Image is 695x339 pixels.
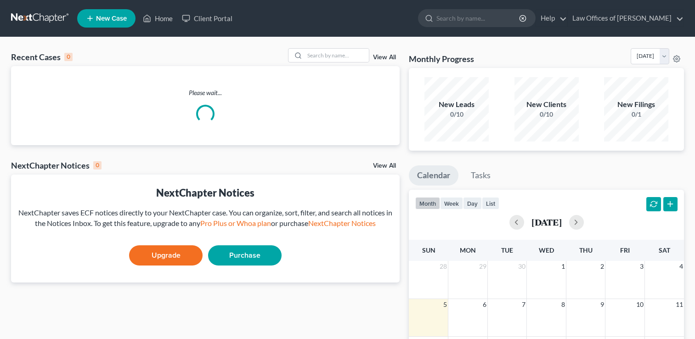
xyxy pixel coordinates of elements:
a: Home [138,10,177,27]
div: 0/10 [424,110,489,119]
h2: [DATE] [531,217,562,227]
span: 3 [639,261,644,272]
a: Tasks [463,165,499,186]
button: list [482,197,499,209]
a: Pro Plus or Whoa plan [200,219,271,227]
a: Purchase [208,245,282,266]
div: New Clients [514,99,579,110]
span: 28 [439,261,448,272]
a: Help [536,10,567,27]
span: Mon [460,246,476,254]
span: New Case [96,15,127,22]
button: day [463,197,482,209]
input: Search by name... [305,49,369,62]
span: 29 [478,261,487,272]
div: NextChapter saves ECF notices directly to your NextChapter case. You can organize, sort, filter, ... [18,208,392,229]
div: Recent Cases [11,51,73,62]
p: Please wait... [11,88,400,97]
div: New Leads [424,99,489,110]
button: month [415,197,440,209]
span: 9 [599,299,605,310]
h3: Monthly Progress [409,53,474,64]
span: 4 [678,261,684,272]
div: 0 [93,161,102,169]
a: Client Portal [177,10,237,27]
div: 0/1 [604,110,668,119]
div: New Filings [604,99,668,110]
span: 6 [482,299,487,310]
span: Thu [579,246,593,254]
span: 7 [521,299,526,310]
input: Search by name... [436,10,520,27]
div: NextChapter Notices [11,160,102,171]
a: Law Offices of [PERSON_NAME] [568,10,684,27]
span: Wed [539,246,554,254]
span: Fri [620,246,630,254]
div: 0/10 [514,110,579,119]
a: Calendar [409,165,458,186]
span: 1 [560,261,566,272]
span: 2 [599,261,605,272]
div: 0 [64,53,73,61]
a: View All [373,54,396,61]
span: 8 [560,299,566,310]
span: 5 [442,299,448,310]
span: Tue [501,246,513,254]
div: NextChapter Notices [18,186,392,200]
span: 30 [517,261,526,272]
span: 10 [635,299,644,310]
a: NextChapter Notices [308,219,376,227]
a: View All [373,163,396,169]
button: week [440,197,463,209]
span: Sun [422,246,435,254]
a: Upgrade [129,245,203,266]
span: Sat [659,246,670,254]
span: 11 [675,299,684,310]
